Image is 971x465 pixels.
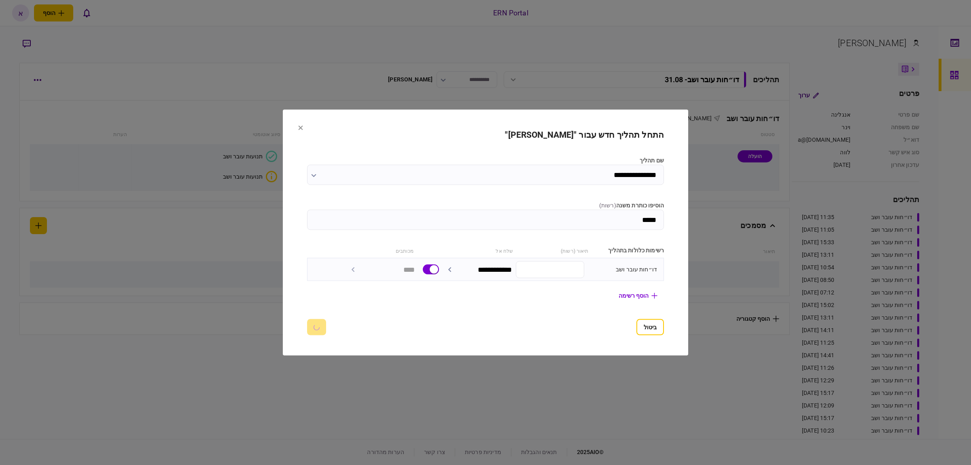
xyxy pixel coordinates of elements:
[307,201,664,210] label: הוסיפו כותרת משנה
[593,246,664,255] div: רשימות כלולות בתהליך
[588,265,657,274] div: דו״חות עובר ושב
[599,202,616,209] span: ( רשות )
[307,156,664,165] label: שם תהליך
[342,246,413,255] div: מכותבים
[307,210,664,230] input: הוסיפו כותרת משנה
[307,165,664,185] input: שם תהליך
[517,246,588,255] div: תיאור (רשות)
[307,130,664,140] h2: התחל תהליך חדש עבור "[PERSON_NAME]"
[612,288,664,303] button: הוסף רשימה
[636,319,664,335] button: ביטול
[442,246,513,255] div: שלח אל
